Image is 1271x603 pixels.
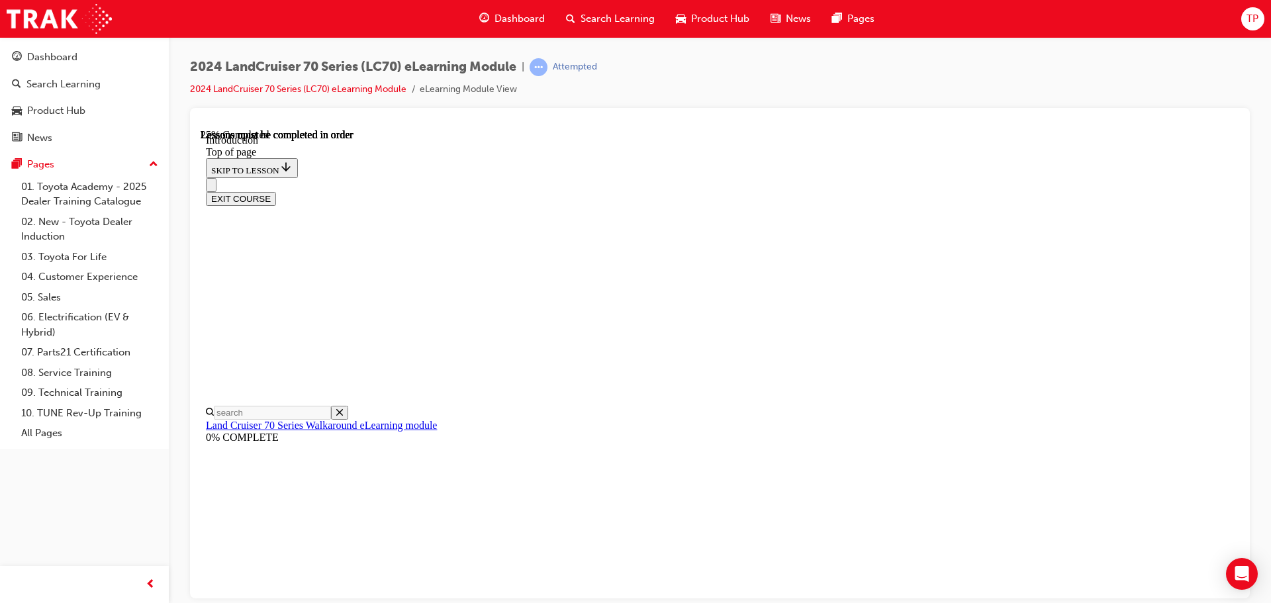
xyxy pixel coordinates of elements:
span: Pages [847,11,874,26]
span: pages-icon [12,159,22,171]
a: 03. Toyota For Life [16,247,164,267]
span: guage-icon [12,52,22,64]
span: prev-icon [146,577,156,593]
span: Dashboard [494,11,545,26]
a: pages-iconPages [822,5,885,32]
span: pages-icon [832,11,842,27]
a: 09. Technical Training [16,383,164,403]
span: car-icon [676,11,686,27]
li: eLearning Module View [420,82,517,97]
a: 10. TUNE Rev-Up Training [16,403,164,424]
input: Search [13,277,130,291]
a: car-iconProduct Hub [665,5,760,32]
a: 07. Parts21 Certification [16,342,164,363]
a: 01. Toyota Academy - 2025 Dealer Training Catalogue [16,177,164,212]
a: Land Cruiser 70 Series Walkaround eLearning module [5,291,236,302]
img: Trak [7,4,112,34]
span: search-icon [566,11,575,27]
span: guage-icon [479,11,489,27]
button: Pages [5,152,164,177]
button: Close search menu [130,277,148,291]
span: up-icon [149,156,158,173]
span: TP [1247,11,1258,26]
a: 08. Service Training [16,363,164,383]
span: Search Learning [581,11,655,26]
a: 02. New - Toyota Dealer Induction [16,212,164,247]
div: Top of page [5,17,1033,29]
button: SKIP TO LESSON [5,29,97,49]
a: 2024 LandCruiser 70 Series (LC70) eLearning Module [190,83,406,95]
div: Product Hub [27,103,85,118]
div: Pages [27,157,54,172]
div: 0% COMPLETE [5,302,1033,314]
a: 05. Sales [16,287,164,308]
button: EXIT COURSE [5,63,75,77]
a: news-iconNews [760,5,822,32]
span: Product Hub [691,11,749,26]
span: | [522,60,524,75]
div: Attempted [553,61,597,73]
div: Dashboard [27,50,77,65]
a: 04. Customer Experience [16,267,164,287]
a: News [5,126,164,150]
span: News [786,11,811,26]
a: Product Hub [5,99,164,123]
a: Search Learning [5,72,164,97]
div: Introduction [5,5,1033,17]
span: search-icon [12,79,21,91]
button: Close navigation menu [5,49,16,63]
div: News [27,130,52,146]
a: guage-iconDashboard [469,5,555,32]
div: Search Learning [26,77,101,92]
button: TP [1241,7,1264,30]
span: 2024 LandCruiser 70 Series (LC70) eLearning Module [190,60,516,75]
span: news-icon [771,11,780,27]
span: car-icon [12,105,22,117]
span: news-icon [12,132,22,144]
a: 06. Electrification (EV & Hybrid) [16,307,164,342]
a: search-iconSearch Learning [555,5,665,32]
span: learningRecordVerb_ATTEMPT-icon [530,58,547,76]
div: Open Intercom Messenger [1226,558,1258,590]
a: Dashboard [5,45,164,70]
span: SKIP TO LESSON [11,36,92,46]
button: DashboardSearch LearningProduct HubNews [5,42,164,152]
a: All Pages [16,423,164,443]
